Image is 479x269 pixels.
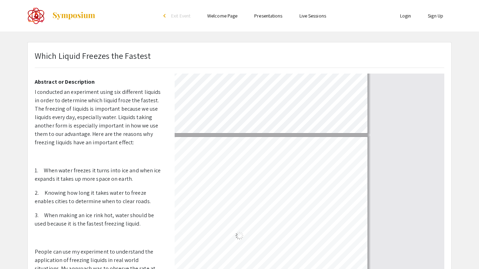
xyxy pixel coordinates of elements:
a: The 2022 CoorsTek Denver Metro Regional Science and Engineering Fair [27,7,96,25]
p: 1. When water freezes it turns into ice and when ice expands it takes up more space on earth. [35,166,164,183]
a: Live Sessions [299,13,326,19]
img: The 2022 CoorsTek Denver Metro Regional Science and Engineering Fair [27,7,45,25]
p: Which Liquid Freezes the Fastest [35,49,151,62]
div: arrow_back_ios [163,14,168,18]
p: I conducted an experiment using six different liquids in order to determine which liquid froze th... [35,88,164,147]
a: Welcome Page [207,13,237,19]
iframe: Chat [5,237,30,264]
img: Symposium by ForagerOne [52,12,96,20]
p: 3. When making an ice rink hot, water should be used because it is the fastest freezing liquid. [35,211,164,228]
span: Exit Event [171,13,190,19]
h2: Abstract or Description [35,78,164,85]
a: Login [400,13,411,19]
a: Presentations [254,13,282,19]
a: Sign Up [428,13,443,19]
p: 2. Knowing how long it takes water to freeze enables cities to determine when to clear roads. [35,189,164,206]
